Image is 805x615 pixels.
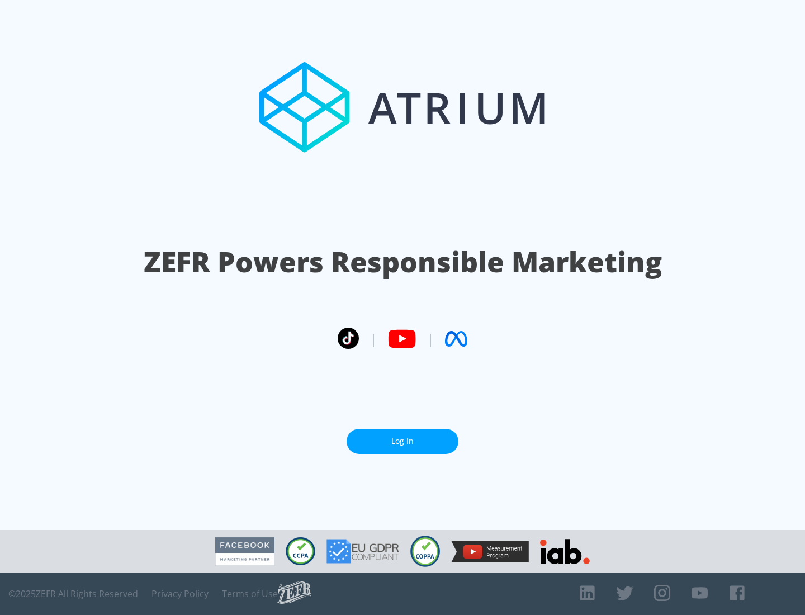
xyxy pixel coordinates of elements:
img: Facebook Marketing Partner [215,537,274,566]
h1: ZEFR Powers Responsible Marketing [144,243,662,281]
img: CCPA Compliant [286,537,315,565]
span: | [370,330,377,347]
img: IAB [540,539,590,564]
img: COPPA Compliant [410,536,440,567]
span: © 2025 ZEFR All Rights Reserved [8,588,138,599]
a: Log In [347,429,458,454]
img: YouTube Measurement Program [451,541,529,562]
span: | [427,330,434,347]
a: Terms of Use [222,588,278,599]
img: GDPR Compliant [326,539,399,564]
a: Privacy Policy [151,588,209,599]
